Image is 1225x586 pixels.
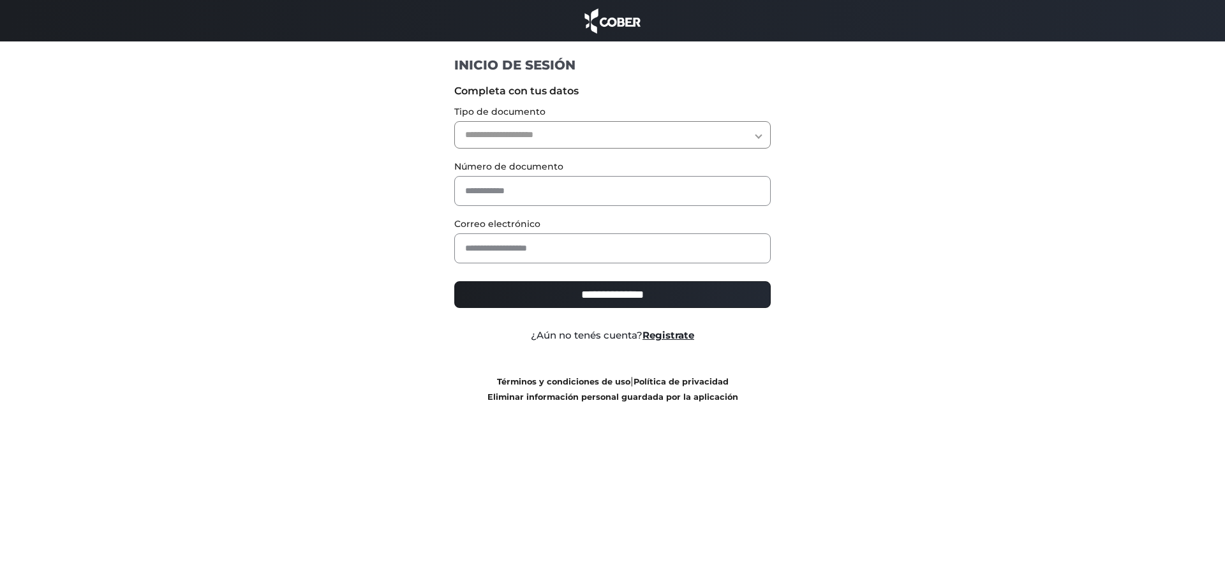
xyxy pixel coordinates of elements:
div: | [445,374,781,404]
label: Completa con tus datos [454,84,771,99]
a: Política de privacidad [634,377,729,386]
img: cober_marca.png [581,6,644,35]
label: Número de documento [454,160,771,173]
label: Tipo de documento [454,105,771,119]
h1: INICIO DE SESIÓN [454,57,771,73]
a: Registrate [642,329,694,341]
a: Términos y condiciones de uso [497,377,630,386]
div: ¿Aún no tenés cuenta? [445,328,781,343]
a: Eliminar información personal guardada por la aplicación [487,392,738,402]
label: Correo electrónico [454,217,771,231]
